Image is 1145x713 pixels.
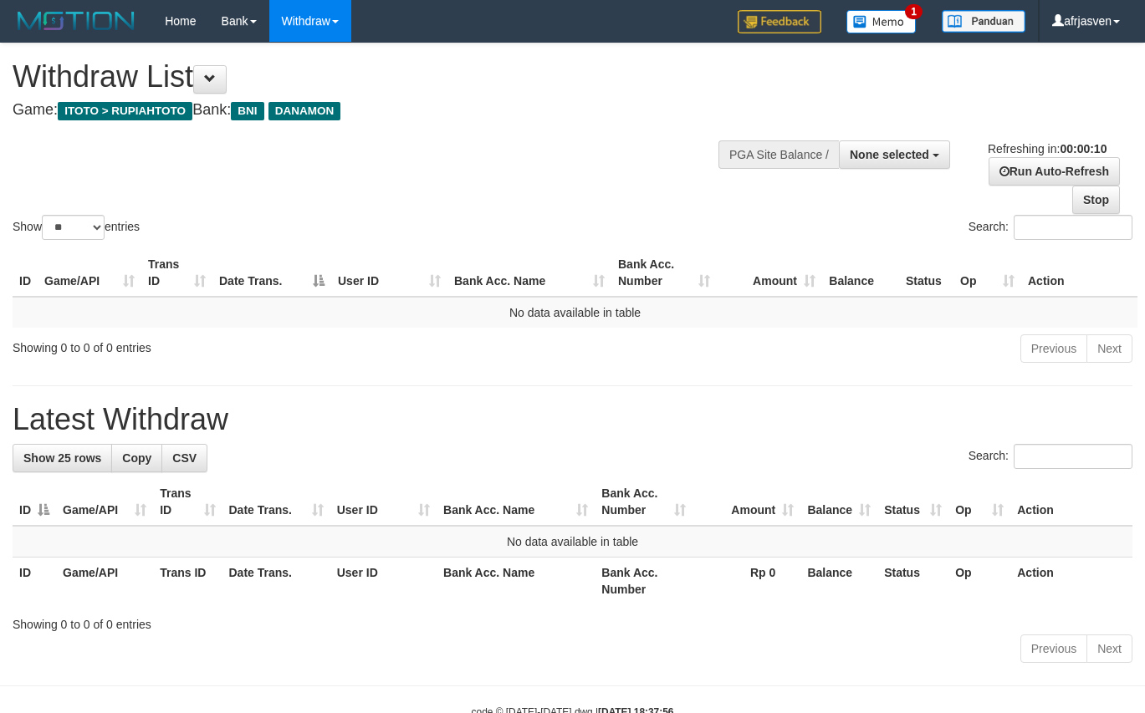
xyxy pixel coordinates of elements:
[268,102,341,120] span: DANAMON
[942,10,1025,33] img: panduan.png
[212,249,331,297] th: Date Trans.: activate to sort column descending
[1014,444,1132,469] input: Search:
[1060,142,1107,155] strong: 00:00:10
[969,215,1132,240] label: Search:
[13,526,1132,558] td: No data available in table
[42,215,105,240] select: Showentries
[437,558,595,605] th: Bank Acc. Name
[1010,478,1132,526] th: Action
[989,157,1120,186] a: Run Auto-Refresh
[969,444,1132,469] label: Search:
[330,558,437,605] th: User ID
[56,478,153,526] th: Game/API: activate to sort column ascending
[13,297,1137,328] td: No data available in table
[850,148,929,161] span: None selected
[13,558,56,605] th: ID
[13,444,112,472] a: Show 25 rows
[231,102,263,120] span: BNI
[948,478,1010,526] th: Op: activate to sort column ascending
[222,558,330,605] th: Date Trans.
[877,558,948,605] th: Status
[693,558,800,605] th: Rp 0
[13,102,747,119] h4: Game: Bank:
[447,249,611,297] th: Bank Acc. Name: activate to sort column ascending
[13,249,38,297] th: ID
[877,478,948,526] th: Status: activate to sort column ascending
[13,403,1132,436] h1: Latest Withdraw
[839,140,950,169] button: None selected
[693,478,800,526] th: Amount: activate to sort column ascending
[161,444,207,472] a: CSV
[122,451,151,465] span: Copy
[905,4,923,19] span: 1
[172,451,197,465] span: CSV
[13,60,747,94] h1: Withdraw List
[899,249,953,297] th: Status
[1086,634,1132,663] a: Next
[13,215,140,240] label: Show entries
[153,478,222,526] th: Trans ID: activate to sort column ascending
[1020,334,1087,363] a: Previous
[1072,186,1120,214] a: Stop
[948,558,1010,605] th: Op
[800,558,877,605] th: Balance
[822,249,899,297] th: Balance
[58,102,192,120] span: ITOTO > RUPIAHTOTO
[1014,215,1132,240] input: Search:
[1086,334,1132,363] a: Next
[13,609,1132,633] div: Showing 0 to 0 of 0 entries
[13,478,56,526] th: ID: activate to sort column descending
[56,558,153,605] th: Game/API
[153,558,222,605] th: Trans ID
[13,333,464,356] div: Showing 0 to 0 of 0 entries
[595,478,693,526] th: Bank Acc. Number: activate to sort column ascending
[330,478,437,526] th: User ID: activate to sort column ascending
[38,249,141,297] th: Game/API: activate to sort column ascending
[111,444,162,472] a: Copy
[331,249,447,297] th: User ID: activate to sort column ascending
[611,249,717,297] th: Bank Acc. Number: activate to sort column ascending
[718,140,839,169] div: PGA Site Balance /
[846,10,917,33] img: Button%20Memo.svg
[222,478,330,526] th: Date Trans.: activate to sort column ascending
[1021,249,1137,297] th: Action
[595,558,693,605] th: Bank Acc. Number
[717,249,822,297] th: Amount: activate to sort column ascending
[437,478,595,526] th: Bank Acc. Name: activate to sort column ascending
[1010,558,1132,605] th: Action
[988,142,1107,155] span: Refreshing in:
[13,8,140,33] img: MOTION_logo.png
[23,451,101,465] span: Show 25 rows
[141,249,212,297] th: Trans ID: activate to sort column ascending
[1020,634,1087,663] a: Previous
[953,249,1021,297] th: Op: activate to sort column ascending
[738,10,821,33] img: Feedback.jpg
[800,478,877,526] th: Balance: activate to sort column ascending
